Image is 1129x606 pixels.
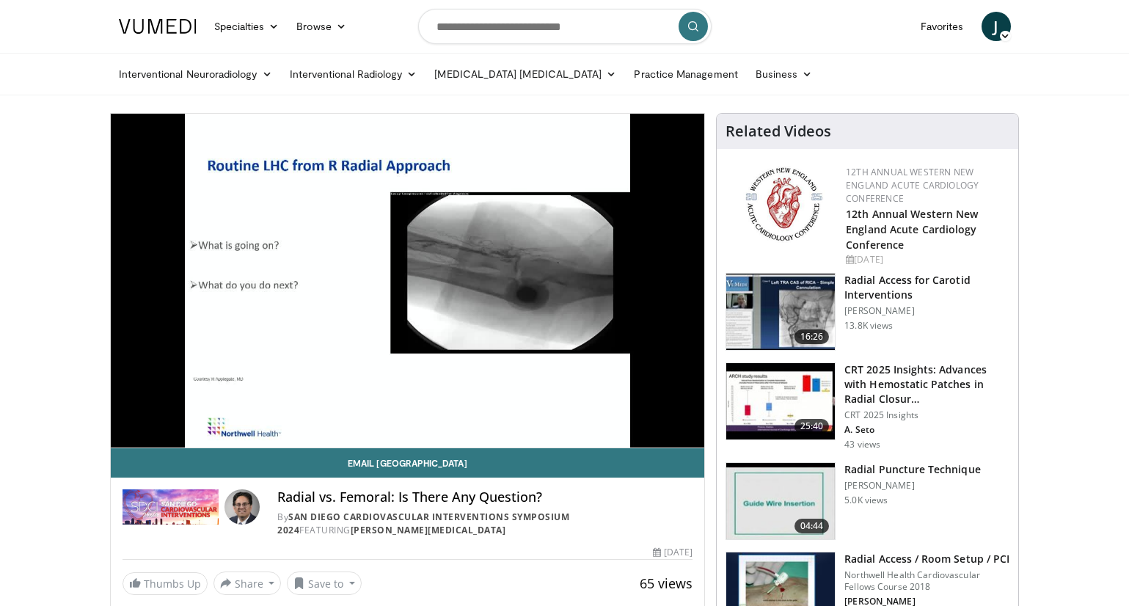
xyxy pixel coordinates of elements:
h3: Radial Access for Carotid Interventions [844,273,1009,302]
span: 04:44 [794,519,830,533]
a: Favorites [912,12,973,41]
a: Interventional Radiology [281,59,426,89]
a: Practice Management [625,59,746,89]
p: Northwell Health Cardiovascular Fellows Course 2018 [844,569,1009,593]
h4: Related Videos [726,123,831,140]
p: 13.8K views [844,320,893,332]
h3: Radial Puncture Technique [844,462,981,477]
button: Share [213,572,282,595]
a: Browse [288,12,355,41]
a: San Diego Cardiovascular Interventions Symposium 2024 [277,511,569,536]
a: [MEDICAL_DATA] [MEDICAL_DATA] [425,59,625,89]
h4: Radial vs. Femoral: Is There Any Question? [277,489,693,505]
img: VuMedi Logo [119,19,197,34]
a: Thumbs Up [123,572,208,595]
img: 0954f259-7907-4053-a817-32a96463ecc8.png.150x105_q85_autocrop_double_scale_upscale_version-0.2.png [743,166,825,243]
div: By FEATURING [277,511,693,537]
a: 16:26 Radial Access for Carotid Interventions [PERSON_NAME] 13.8K views [726,273,1009,351]
a: Business [747,59,822,89]
span: 16:26 [794,329,830,344]
p: 43 views [844,439,880,450]
p: 5.0K views [844,494,888,506]
a: J [982,12,1011,41]
video-js: Video Player [111,114,705,448]
a: 25:40 CRT 2025 Insights: Advances with Hemostatic Patches in Radial Closur… CRT 2025 Insights A. ... [726,362,1009,450]
a: [PERSON_NAME][MEDICAL_DATA] [351,524,506,536]
span: 25:40 [794,419,830,434]
p: A. Seto [844,424,1009,436]
button: Save to [287,572,362,595]
div: [DATE] [846,253,1006,266]
img: RcxVNUapo-mhKxBX4xMDoxOjA4MTsiGN_2.150x105_q85_crop-smart_upscale.jpg [726,274,835,350]
a: 12th Annual Western New England Acute Cardiology Conference [846,166,979,205]
img: San Diego Cardiovascular Interventions Symposium 2024 [123,489,219,525]
h3: Radial Access / Room Setup / PCI [844,552,1009,566]
div: [DATE] [653,546,693,559]
span: 65 views [640,574,693,592]
img: Avatar [224,489,260,525]
p: CRT 2025 Insights [844,409,1009,421]
p: [PERSON_NAME] [844,305,1009,317]
a: 04:44 Radial Puncture Technique [PERSON_NAME] 5.0K views [726,462,1009,540]
a: 12th Annual Western New England Acute Cardiology Conference [846,207,978,252]
p: [PERSON_NAME] [844,480,981,492]
h3: CRT 2025 Insights: Advances with Hemostatic Patches in Radial Closur… [844,362,1009,406]
a: Email [GEOGRAPHIC_DATA] [111,448,705,478]
input: Search topics, interventions [418,9,712,44]
img: E-HI8y-Omg85H4KX4xMDoxOjBrO-I4W8_12.150x105_q85_crop-smart_upscale.jpg [726,463,835,539]
a: Specialties [205,12,288,41]
img: ce603321-4db6-42b0-9fd9-2d9f7af5f442.150x105_q85_crop-smart_upscale.jpg [726,363,835,439]
a: Interventional Neuroradiology [110,59,281,89]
